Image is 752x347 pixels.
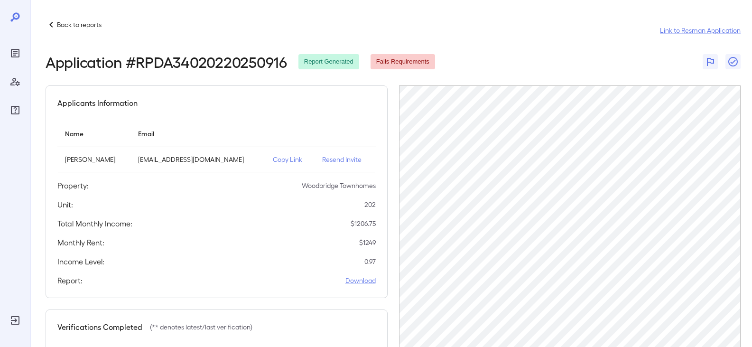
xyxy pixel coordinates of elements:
[345,276,376,285] a: Download
[57,256,104,267] h5: Income Level:
[725,54,741,69] button: Close Report
[359,238,376,247] p: $ 1249
[57,180,89,191] h5: Property:
[660,26,741,35] a: Link to Resman Application
[57,237,104,248] h5: Monthly Rent:
[8,313,23,328] div: Log Out
[138,155,258,164] p: [EMAIL_ADDRESS][DOMAIN_NAME]
[703,54,718,69] button: Flag Report
[298,57,359,66] span: Report Generated
[351,219,376,228] p: $ 1206.75
[273,155,307,164] p: Copy Link
[65,155,123,164] p: [PERSON_NAME]
[8,74,23,89] div: Manage Users
[57,218,132,229] h5: Total Monthly Income:
[364,200,376,209] p: 202
[46,53,287,70] h2: Application # RPDA34020220250916
[8,103,23,118] div: FAQ
[57,20,102,29] p: Back to reports
[8,46,23,61] div: Reports
[130,120,265,147] th: Email
[57,120,376,172] table: simple table
[57,120,130,147] th: Name
[57,199,73,210] h5: Unit:
[57,97,138,109] h5: Applicants Information
[364,257,376,266] p: 0.97
[302,181,376,190] p: Woodbridge Townhomes
[57,321,142,333] h5: Verifications Completed
[322,155,368,164] p: Resend Invite
[371,57,435,66] span: Fails Requirements
[57,275,83,286] h5: Report:
[150,322,252,332] p: (** denotes latest/last verification)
